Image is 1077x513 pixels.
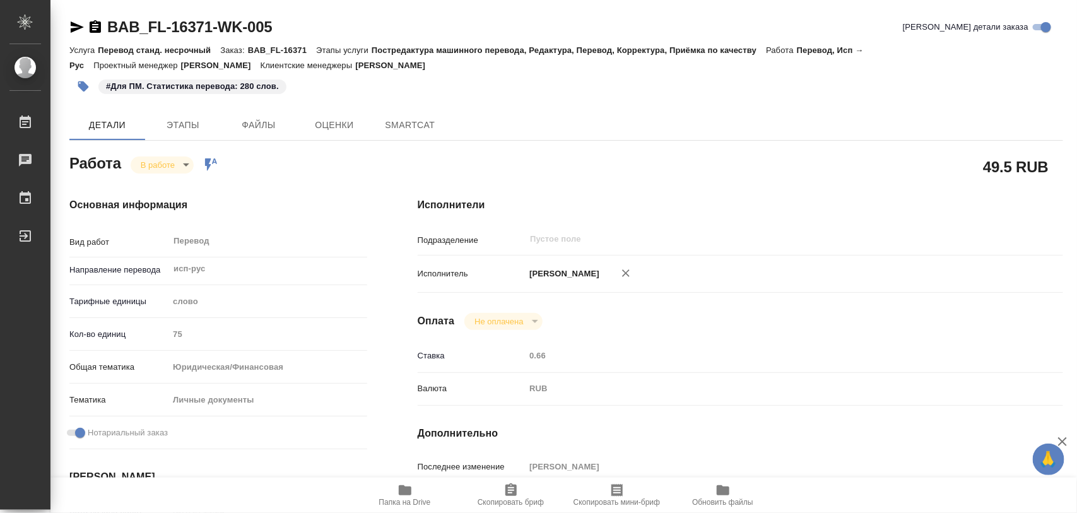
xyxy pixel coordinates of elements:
input: Пустое поле [529,232,979,247]
span: Файлы [228,117,289,133]
h2: 49.5 RUB [983,156,1049,177]
p: Услуга [69,45,98,55]
div: В работе [131,156,194,174]
h4: Исполнители [418,198,1063,213]
button: Папка на Drive [352,478,458,513]
span: Нотариальный заказ [88,427,168,439]
span: SmartCat [380,117,440,133]
span: Для ПМ. Статистика перевода: 280 слов. [97,80,288,91]
p: Перевод станд. несрочный [98,45,220,55]
span: 🙏 [1038,446,1059,473]
button: Обновить файлы [670,478,776,513]
p: Ставка [418,350,526,362]
p: #Для ПМ. Статистика перевода: 280 слов. [106,80,279,93]
p: Заказ: [220,45,247,55]
span: Скопировать мини-бриф [574,498,660,507]
span: Обновить файлы [692,498,753,507]
span: Скопировать бриф [478,498,544,507]
div: слово [168,291,367,312]
h4: [PERSON_NAME] [69,469,367,485]
a: BAB_FL-16371-WK-005 [107,18,273,35]
p: Работа [766,45,797,55]
button: 🙏 [1033,444,1064,475]
p: Подразделение [418,234,526,247]
button: Скопировать ссылку для ЯМессенджера [69,20,85,35]
p: Проектный менеджер [93,61,180,70]
p: Направление перевода [69,264,168,276]
p: Постредактура машинного перевода, Редактура, Перевод, Корректура, Приёмка по качеству [372,45,766,55]
button: Удалить исполнителя [612,259,640,287]
p: Клиентские менеджеры [261,61,356,70]
p: Тарифные единицы [69,295,168,308]
p: Валюта [418,382,526,395]
p: [PERSON_NAME] [181,61,261,70]
span: Этапы [153,117,213,133]
button: Добавить тэг [69,73,97,100]
input: Пустое поле [525,346,1009,365]
span: Оценки [304,117,365,133]
button: В работе [137,160,179,170]
div: Юридическая/Финансовая [168,357,367,378]
button: Скопировать ссылку [88,20,103,35]
span: Папка на Drive [379,498,431,507]
button: Скопировать мини-бриф [564,478,670,513]
p: Этапы услуги [316,45,372,55]
span: Детали [77,117,138,133]
div: В работе [464,313,542,330]
h4: Оплата [418,314,455,329]
button: Не оплачена [471,316,527,327]
div: RUB [525,378,1009,399]
p: Тематика [69,394,168,406]
p: [PERSON_NAME] [525,268,599,280]
p: [PERSON_NAME] [355,61,435,70]
p: Последнее изменение [418,461,526,473]
span: [PERSON_NAME] детали заказа [903,21,1028,33]
button: Скопировать бриф [458,478,564,513]
p: Кол-во единиц [69,328,168,341]
input: Пустое поле [525,457,1009,476]
h4: Дополнительно [418,426,1063,441]
h2: Работа [69,151,121,174]
h4: Основная информация [69,198,367,213]
div: Личные документы [168,389,367,411]
p: Исполнитель [418,268,526,280]
p: BAB_FL-16371 [248,45,316,55]
input: Пустое поле [168,325,367,343]
p: Вид работ [69,236,168,249]
p: Общая тематика [69,361,168,374]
